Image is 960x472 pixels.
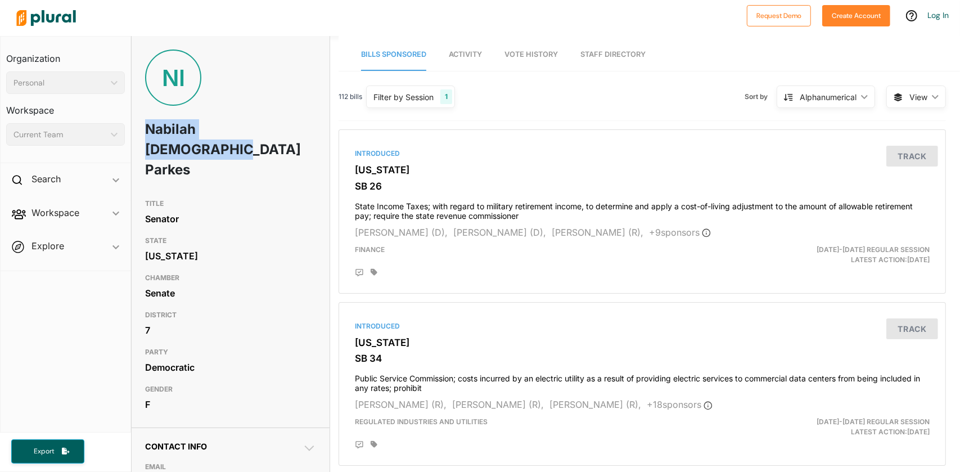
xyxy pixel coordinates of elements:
[649,227,711,238] span: + 9 sponsor s
[145,359,316,376] div: Democratic
[145,210,316,227] div: Senator
[145,113,247,187] h1: Nabilah [DEMOGRAPHIC_DATA] Parkes
[449,39,482,71] a: Activity
[361,39,426,71] a: Bills Sponsored
[822,9,890,21] a: Create Account
[504,39,558,71] a: Vote History
[145,271,316,285] h3: CHAMBER
[6,94,125,119] h3: Workspace
[504,50,558,59] span: Vote History
[745,92,777,102] span: Sort by
[145,442,207,451] span: Contact Info
[452,399,544,410] span: [PERSON_NAME] (R),
[355,227,448,238] span: [PERSON_NAME] (D),
[371,268,377,276] div: Add tags
[927,10,949,20] a: Log In
[145,50,201,106] div: NI
[800,91,857,103] div: Alphanumerical
[580,39,646,71] a: Staff Directory
[339,92,362,102] span: 112 bills
[449,50,482,59] span: Activity
[13,129,106,141] div: Current Team
[817,245,930,254] span: [DATE]-[DATE] Regular Session
[355,149,930,159] div: Introduced
[747,5,811,26] button: Request Demo
[6,42,125,67] h3: Organization
[355,417,488,426] span: Regulated Industries and Utilities
[355,268,364,277] div: Add Position Statement
[11,439,84,464] button: Export
[453,227,546,238] span: [PERSON_NAME] (D),
[145,248,316,264] div: [US_STATE]
[355,399,447,410] span: [PERSON_NAME] (R),
[145,396,316,413] div: F
[647,399,713,410] span: + 18 sponsor s
[440,89,452,104] div: 1
[145,383,316,396] h3: GENDER
[552,227,643,238] span: [PERSON_NAME] (R),
[355,368,930,393] h4: Public Service Commission; costs incurred by an electric utility as a result of providing electri...
[355,353,930,364] h3: SB 34
[145,234,316,248] h3: STATE
[145,345,316,359] h3: PARTY
[355,321,930,331] div: Introduced
[886,318,938,339] button: Track
[741,417,938,437] div: Latest Action: [DATE]
[371,440,377,448] div: Add tags
[355,196,930,221] h4: State Income Taxes; with regard to military retirement income, to determine and apply a cost-of-l...
[747,9,811,21] a: Request Demo
[355,181,930,192] h3: SB 26
[145,322,316,339] div: 7
[822,5,890,26] button: Create Account
[817,417,930,426] span: [DATE]-[DATE] Regular Session
[355,337,930,348] h3: [US_STATE]
[13,77,106,89] div: Personal
[355,164,930,176] h3: [US_STATE]
[145,197,316,210] h3: TITLE
[361,50,426,59] span: Bills Sponsored
[145,285,316,302] div: Senate
[909,91,927,103] span: View
[886,146,938,167] button: Track
[355,245,385,254] span: Finance
[26,447,62,456] span: Export
[31,173,61,185] h2: Search
[145,308,316,322] h3: DISTRICT
[373,91,434,103] div: Filter by Session
[355,440,364,449] div: Add Position Statement
[549,399,641,410] span: [PERSON_NAME] (R),
[741,245,938,265] div: Latest Action: [DATE]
